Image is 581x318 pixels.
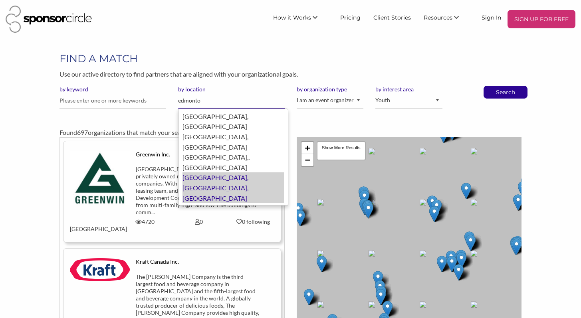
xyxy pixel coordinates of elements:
[77,128,88,136] span: 697
[475,10,508,24] a: Sign In
[136,258,262,265] div: Kraft Canada Inc.
[182,111,284,132] div: [GEOGRAPHIC_DATA], [GEOGRAPHIC_DATA]
[424,14,452,21] span: Resources
[301,142,313,154] a: Zoom in
[6,6,92,33] img: Sponsor Circle Logo
[182,172,284,203] div: [GEOGRAPHIC_DATA], [GEOGRAPHIC_DATA], [GEOGRAPHIC_DATA]
[267,10,334,28] li: How it Works
[232,218,274,225] div: 0 following
[178,86,285,93] label: by location
[367,10,417,24] a: Client Stories
[492,86,519,98] button: Search
[136,166,262,216] div: [GEOGRAPHIC_DATA] is one of Canada's largest privately owned residential property management comp...
[334,10,367,24] a: Pricing
[59,69,522,79] p: Use our active directory to find partners that are aligned with your organizational goals.
[273,14,311,21] span: How it Works
[59,93,166,109] input: Please enter one or more keywords
[70,151,130,206] img: ozgtblltt1uznpvlw8iu
[182,152,284,172] div: [GEOGRAPHIC_DATA],, [GEOGRAPHIC_DATA]
[70,151,274,233] a: Greenwin Inc. [GEOGRAPHIC_DATA] is one of Canada's largest privately owned residential property m...
[297,86,364,93] label: by organization type
[182,132,284,152] div: [GEOGRAPHIC_DATA], [GEOGRAPHIC_DATA]
[301,154,313,166] a: Zoom out
[59,128,522,137] div: Found organizations that match your search terms
[59,51,522,66] h1: FIND A MATCH
[136,151,262,158] div: Greenwin Inc.
[59,86,166,93] label: by keyword
[375,86,442,93] label: by interest area
[511,13,572,25] p: SIGN UP FOR FREE
[118,218,172,225] div: 4720
[70,258,130,281] img: bdokc8azj1kpubjxp1dm
[64,218,118,233] div: [GEOGRAPHIC_DATA]
[317,141,366,160] div: Show More Results
[417,10,475,28] li: Resources
[172,218,226,225] div: 0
